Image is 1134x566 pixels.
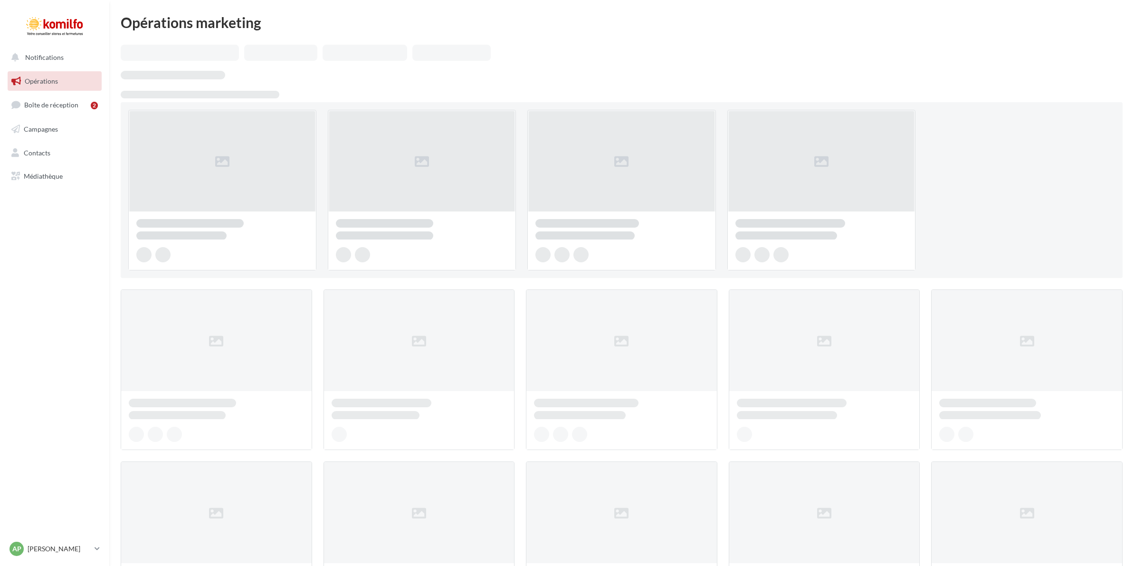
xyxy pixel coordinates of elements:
[6,166,104,186] a: Médiathèque
[121,15,1123,29] div: Opérations marketing
[24,148,50,156] span: Contacts
[28,544,91,554] p: [PERSON_NAME]
[24,172,63,180] span: Médiathèque
[91,102,98,109] div: 2
[8,540,102,558] a: AP [PERSON_NAME]
[6,143,104,163] a: Contacts
[6,71,104,91] a: Opérations
[25,53,64,61] span: Notifications
[24,125,58,133] span: Campagnes
[6,119,104,139] a: Campagnes
[6,48,100,67] button: Notifications
[24,101,78,109] span: Boîte de réception
[12,544,21,554] span: AP
[25,77,58,85] span: Opérations
[6,95,104,115] a: Boîte de réception2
